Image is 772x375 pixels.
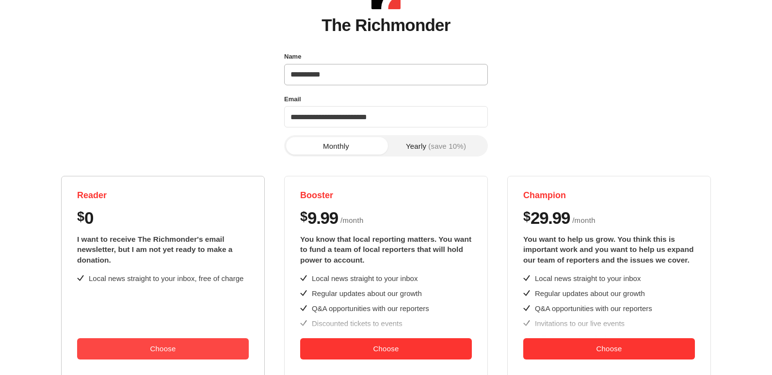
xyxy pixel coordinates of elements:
span: 0 [84,209,93,226]
button: Yearly(save 10%) [386,137,486,155]
div: I want to receive The Richmonder's email newsletter, but I am not yet ready to make a donation. [77,234,249,266]
button: Choose [300,338,472,359]
span: $ [523,209,531,224]
label: Email [284,93,301,106]
div: Regular updates about our growth [312,288,422,298]
div: Local news straight to your inbox [535,273,641,283]
div: Local news straight to your inbox [312,273,418,283]
div: You want to help us grow. You think this is important work and you want to help us expand our tea... [523,234,695,266]
input: Name [284,64,488,85]
span: 9.99 [307,209,338,226]
div: Q&A opportunities with our reporters [535,303,652,313]
div: Regular updates about our growth [535,288,645,298]
div: You know that local reporting matters. You want to fund a team of local reporters that will hold ... [300,234,472,266]
span: 29.99 [531,209,570,226]
span: $ [77,209,84,224]
h4: Booster [300,190,472,201]
button: Monthly [286,137,386,155]
div: Q&A opportunities with our reporters [312,303,429,313]
button: Choose [77,338,249,359]
h4: Reader [77,190,249,201]
label: Name [284,50,301,63]
h1: The Richmonder [322,16,450,35]
input: Email [284,106,488,127]
span: $ [300,209,307,224]
button: Choose [523,338,695,359]
span: / month [340,215,364,226]
div: Local news straight to your inbox, free of charge [89,273,243,283]
span: / month [572,215,595,226]
span: (save 10%) [428,142,466,150]
h4: Champion [523,190,695,201]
